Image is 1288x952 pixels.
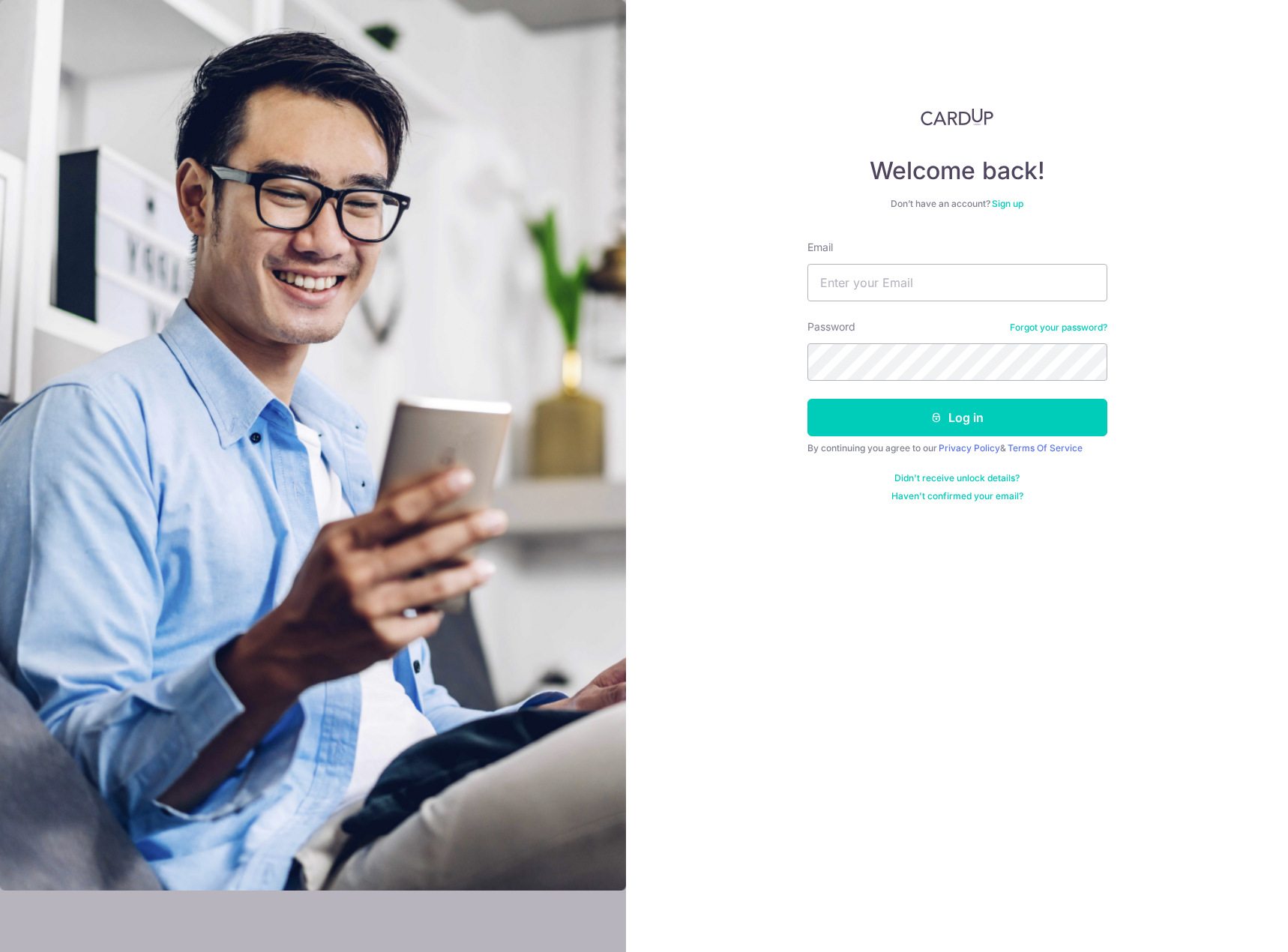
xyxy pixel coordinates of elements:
[1008,442,1083,454] a: Terms Of Service
[807,156,1107,186] h4: Welcome back!
[992,198,1023,209] a: Sign up
[807,240,833,255] label: Email
[1010,322,1107,334] a: Forgot your password?
[807,198,1107,210] div: Don’t have an account?
[891,490,1023,502] a: Haven't confirmed your email?
[807,319,855,334] label: Password
[894,472,1020,484] a: Didn't receive unlock details?
[807,399,1107,436] button: Log in
[807,264,1107,301] input: Enter your Email
[807,442,1107,454] div: By continuing you agree to our &
[921,108,994,126] img: CardUp Logo
[939,442,1000,454] a: Privacy Policy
